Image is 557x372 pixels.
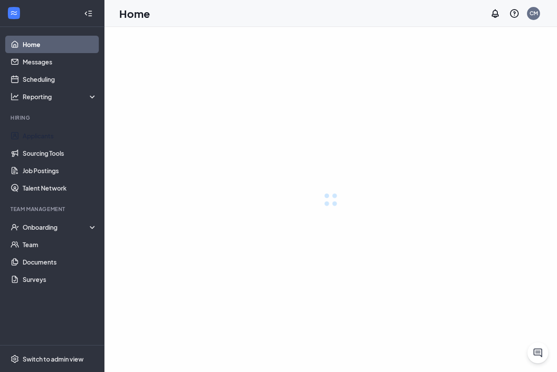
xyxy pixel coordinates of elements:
a: Sourcing Tools [23,144,97,162]
a: Talent Network [23,179,97,197]
div: Hiring [10,114,95,121]
h1: Home [119,6,150,21]
div: Reporting [23,92,97,101]
svg: Notifications [490,8,500,19]
svg: Settings [10,355,19,363]
a: Applicants [23,127,97,144]
a: Messages [23,53,97,70]
svg: Analysis [10,92,19,101]
svg: ChatActive [533,348,543,358]
button: ChatActive [527,342,548,363]
div: Switch to admin view [23,355,84,363]
svg: QuestionInfo [509,8,520,19]
a: Home [23,36,97,53]
a: Documents [23,253,97,271]
svg: UserCheck [10,223,19,231]
div: Team Management [10,205,95,213]
a: Surveys [23,271,97,288]
a: Job Postings [23,162,97,179]
div: Onboarding [23,223,97,231]
a: Team [23,236,97,253]
a: Scheduling [23,70,97,88]
svg: WorkstreamLogo [10,9,18,17]
div: CM [530,10,538,17]
svg: Collapse [84,9,93,18]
